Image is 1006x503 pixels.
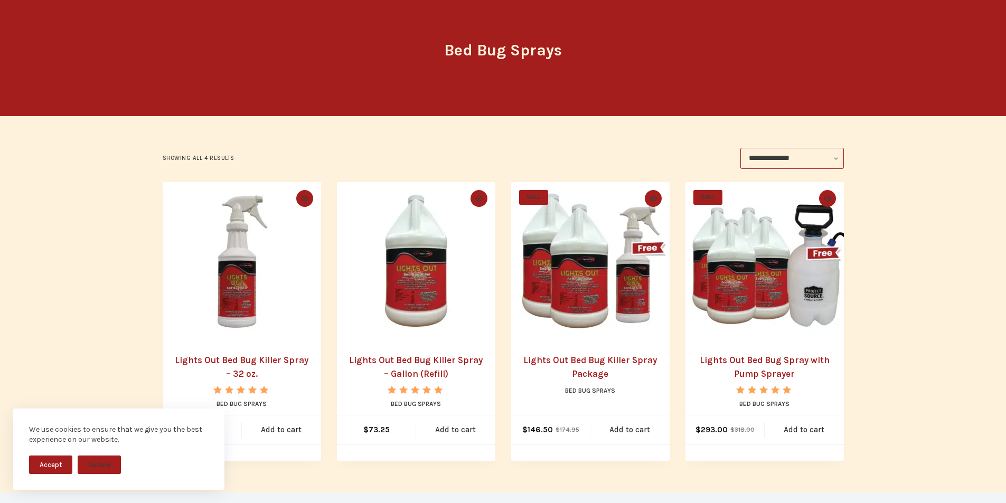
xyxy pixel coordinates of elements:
select: Shop order [740,148,844,169]
img: Lights Out Bed Bug Killer Spray - 32 oz. [163,182,321,340]
span: $ [695,425,701,434]
picture: LightsOutPackage [511,182,670,340]
a: Lights Out Bed Bug Killer Spray Package [511,182,670,340]
a: Lights Out Bed Bug Killer Spray – 32 oz. [175,355,308,379]
button: Accept [29,455,72,474]
a: Lights Out Bed Bug Killer Spray – Gallon (Refill) [349,355,483,379]
button: Quick view toggle [819,190,836,207]
span: Rated out of 5 [388,386,444,418]
span: SALE [693,190,722,205]
h1: Bed Bug Sprays [305,39,701,62]
div: Rated 5.00 out of 5 [388,386,444,394]
span: $ [556,426,560,433]
a: Add to cart: “Lights Out Bed Bug Spray with Pump Sprayer” [765,415,844,444]
a: Lights Out Bed Bug Spray with Pump Sprayer [700,355,830,379]
p: Showing all 4 results [163,154,235,163]
a: Lights Out Bed Bug Spray with Pump Sprayer [685,182,844,340]
button: Decline [78,455,121,474]
a: Bed Bug Sprays [217,400,267,407]
button: Quick view toggle [471,190,487,207]
div: We use cookies to ensure that we give you the best experience on our website. [29,424,209,445]
picture: lights-out-qt-sprayer [163,182,321,340]
picture: lights-out-gallon [337,182,495,340]
span: $ [363,425,369,434]
button: Quick view toggle [645,190,662,207]
div: Rated 5.00 out of 5 [736,386,793,394]
a: Bed Bug Sprays [739,400,789,407]
bdi: 174.95 [556,426,579,433]
bdi: 293.00 [695,425,728,434]
bdi: 318.00 [730,426,755,433]
a: Bed Bug Sprays [565,387,615,394]
a: Add to cart: “Lights Out Bed Bug Killer Spray - 32 oz.” [242,415,321,444]
a: Add to cart: “Lights Out Bed Bug Killer Spray Package” [590,415,670,444]
div: Rated 5.00 out of 5 [213,386,270,394]
a: Bed Bug Sprays [391,400,441,407]
button: Quick view toggle [296,190,313,207]
span: SALE [519,190,548,205]
a: Lights Out Bed Bug Killer Spray Package [523,355,657,379]
bdi: 73.25 [363,425,390,434]
img: Lights Out Bed Bug Killer Spray - Gallon (Refill) [337,182,495,340]
img: Lights Out Bed Bug Spray Package with two gallons and one 32 oz [511,182,670,340]
span: Rated out of 5 [213,386,270,418]
a: Add to cart: “Lights Out Bed Bug Killer Spray - Gallon (Refill)” [416,415,495,444]
span: $ [522,425,528,434]
span: $ [730,426,735,433]
span: Rated out of 5 [736,386,793,418]
bdi: 146.50 [522,425,553,434]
